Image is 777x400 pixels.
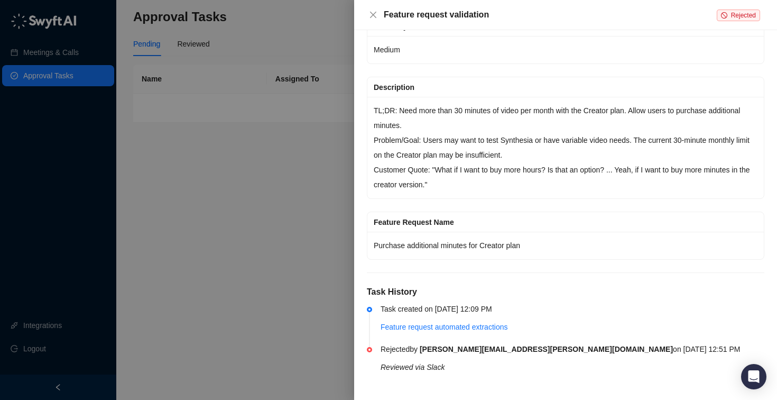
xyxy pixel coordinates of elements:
[367,286,764,298] h5: Task History
[381,345,740,353] span: Rejected by on [DATE] 12:51 PM
[381,305,492,313] span: Task created on [DATE] 12:09 PM
[731,12,756,19] span: Rejected
[367,8,380,21] button: Close
[381,363,445,371] i: Reviewed via Slack
[369,11,377,19] span: close
[374,162,757,192] p: Customer Quote: "What if I want to buy more hours? Is that an option? ... Yeah, if I want to buy ...
[374,103,757,133] p: TL;DR: Need more than 30 minutes of video per month with the Creator plan. Allow users to purchas...
[374,42,757,57] p: Medium
[420,345,673,353] b: [PERSON_NAME][EMAIL_ADDRESS][PERSON_NAME][DOMAIN_NAME]
[374,133,757,162] p: Problem/Goal: Users may want to test Synthesia or have variable video needs. The current 30-minut...
[374,238,757,253] p: Purchase additional minutes for Creator plan
[374,216,757,228] div: Feature Request Name
[721,12,727,19] span: stop
[741,364,766,389] div: Open Intercom Messenger
[374,81,757,93] div: Description
[384,8,717,21] div: Feature request validation
[381,323,507,331] a: Feature request automated extractions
